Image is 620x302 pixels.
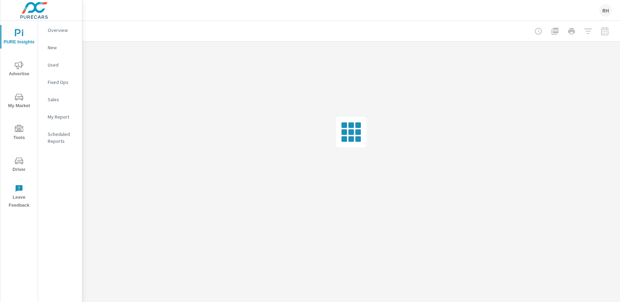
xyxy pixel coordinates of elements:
[38,77,82,87] div: Fixed Ops
[38,129,82,146] div: Scheduled Reports
[48,113,76,120] p: My Report
[2,125,36,142] span: Tools
[48,44,76,51] p: New
[38,94,82,105] div: Sales
[2,29,36,46] span: PURE Insights
[2,93,36,110] span: My Market
[38,112,82,122] div: My Report
[2,61,36,78] span: Advertise
[38,42,82,53] div: New
[2,157,36,174] span: Driver
[38,25,82,35] div: Overview
[48,61,76,68] p: Used
[0,21,38,212] div: nav menu
[48,131,76,145] p: Scheduled Reports
[38,60,82,70] div: Used
[48,96,76,103] p: Sales
[48,79,76,86] p: Fixed Ops
[48,27,76,34] p: Overview
[599,4,612,17] div: RH
[2,184,36,209] span: Leave Feedback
